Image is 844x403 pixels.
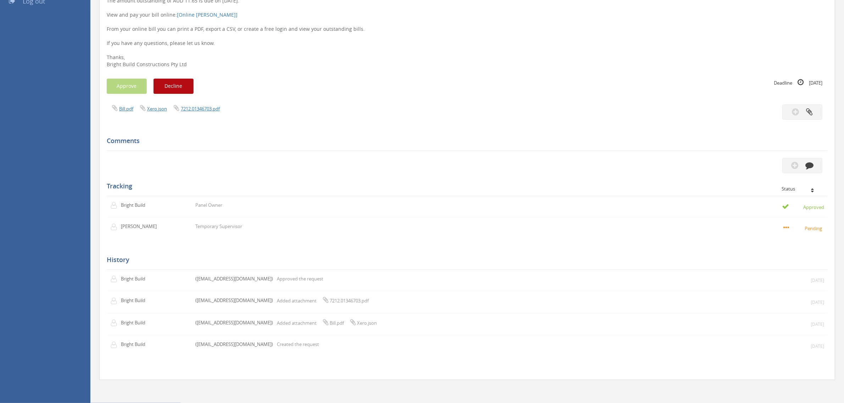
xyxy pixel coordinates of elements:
[147,106,167,112] a: Xero.json
[195,223,242,230] p: Temporary Supervisor
[110,202,121,209] img: user-icon.png
[110,319,121,327] img: user-icon.png
[195,202,222,209] p: Panel Owner
[811,343,824,349] small: [DATE]
[121,319,162,326] p: Bright Build
[107,79,147,94] button: Approve
[782,203,824,211] small: Approved
[153,79,194,94] button: Decline
[277,319,377,327] p: Added attachment
[121,223,162,230] p: [PERSON_NAME]
[782,186,822,191] div: Status
[811,277,824,283] small: [DATE]
[121,341,162,348] p: Bright Build
[195,276,273,282] p: ([EMAIL_ADDRESS][DOMAIN_NAME])
[277,276,323,282] p: Approved the request
[107,183,822,190] h5: Tracking
[177,11,237,18] a: [Online [PERSON_NAME]]
[107,256,822,263] h5: History
[107,137,822,144] h5: Comments
[121,297,162,304] p: Bright Build
[811,299,824,305] small: [DATE]
[195,319,273,326] p: ([EMAIL_ADDRESS][DOMAIN_NAME])
[110,341,121,348] img: user-icon.png
[121,276,162,282] p: Bright Build
[119,106,133,112] a: Bill.pdf
[110,276,121,283] img: user-icon.png
[783,224,824,232] small: Pending
[811,321,824,327] small: [DATE]
[110,223,121,231] img: user-icon.png
[110,297,121,305] img: user-icon.png
[277,296,369,304] p: Added attachment
[195,341,273,348] p: ([EMAIL_ADDRESS][DOMAIN_NAME])
[181,106,220,112] a: 7212.01346703.pdf
[121,202,162,209] p: Bright Build
[277,341,319,348] p: Created the request
[330,297,369,304] span: 7212.01346703.pdf
[330,320,344,326] span: Bill.pdf
[774,79,822,86] small: Deadline [DATE]
[195,297,273,304] p: ([EMAIL_ADDRESS][DOMAIN_NAME])
[357,320,377,326] span: Xero.json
